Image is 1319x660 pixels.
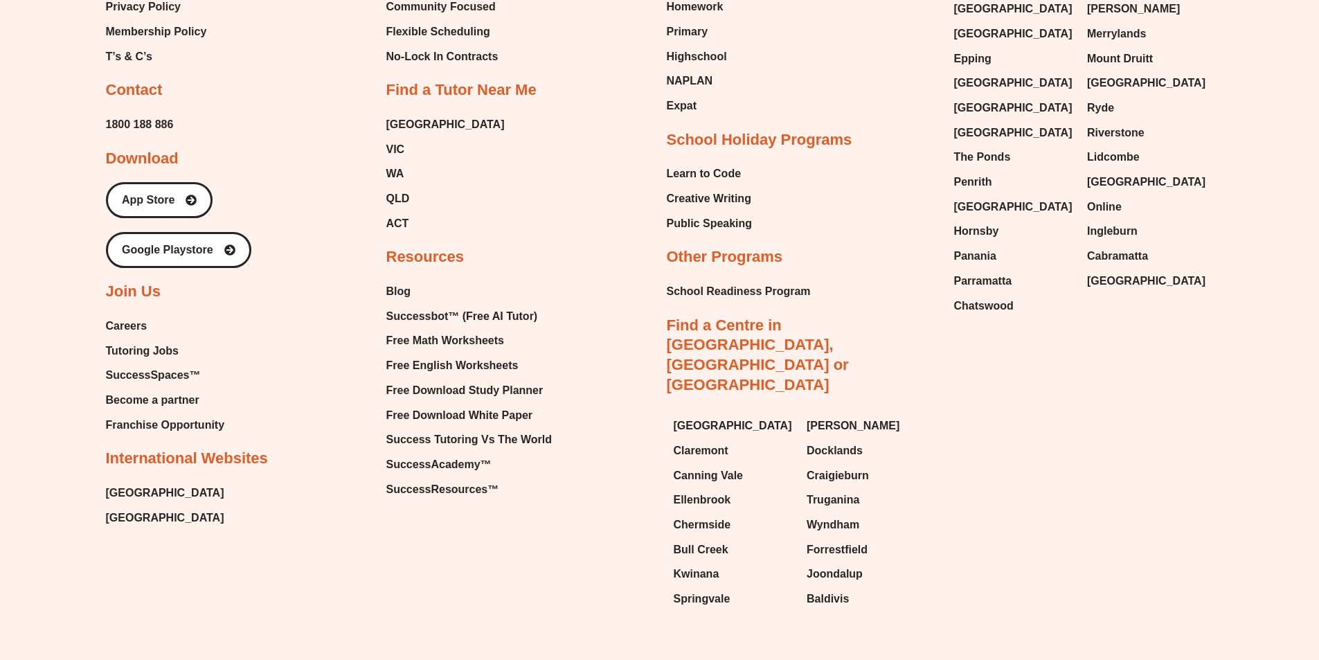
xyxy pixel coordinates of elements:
h2: International Websites [106,449,268,469]
span: Tutoring Jobs [106,341,179,362]
span: Hornsby [954,221,999,242]
span: Truganina [807,490,859,510]
span: Free English Worksheets [386,355,519,376]
a: ACT [386,213,505,234]
a: SuccessAcademy™ [386,454,552,475]
a: Kwinana [674,564,793,585]
a: Ellenbrook [674,490,793,510]
a: [GEOGRAPHIC_DATA] [1087,271,1207,292]
a: Chatswood [954,296,1074,316]
span: Blog [386,281,411,302]
a: SuccessResources™ [386,479,552,500]
h2: Other Programs [667,247,783,267]
span: Primary [667,21,708,42]
span: Learn to Code [667,163,742,184]
span: Highschool [667,46,727,67]
a: Cabramatta [1087,246,1207,267]
a: Primary [667,21,733,42]
span: Joondalup [807,564,863,585]
span: Free Download Study Planner [386,380,544,401]
span: QLD [386,188,410,209]
span: Mount Druitt [1087,48,1153,69]
span: Wyndham [807,515,859,535]
a: SuccessSpaces™ [106,365,225,386]
span: [PERSON_NAME] [807,416,899,436]
span: [GEOGRAPHIC_DATA] [674,416,792,436]
span: The Ponds [954,147,1011,168]
a: Merrylands [1087,24,1207,44]
iframe: Chat Widget [1088,503,1319,660]
span: 1800 188 886 [106,114,174,135]
span: Franchise Opportunity [106,415,225,436]
a: Creative Writing [667,188,753,209]
span: Forrestfield [807,539,868,560]
a: Highschool [667,46,733,67]
a: Expat [667,96,733,116]
span: No-Lock In Contracts [386,46,499,67]
a: [GEOGRAPHIC_DATA] [954,197,1074,217]
span: Ryde [1087,98,1114,118]
a: [GEOGRAPHIC_DATA] [386,114,505,135]
a: Free Download White Paper [386,405,552,426]
span: Claremont [674,440,728,461]
span: [GEOGRAPHIC_DATA] [1087,271,1205,292]
span: Kwinana [674,564,719,585]
a: Parramatta [954,271,1074,292]
span: VIC [386,139,405,160]
a: Hornsby [954,221,1074,242]
a: No-Lock In Contracts [386,46,504,67]
a: WA [386,163,505,184]
span: Online [1087,197,1122,217]
span: NAPLAN [667,71,713,91]
span: Baldivis [807,589,849,609]
span: Careers [106,316,147,337]
a: Springvale [674,589,793,609]
span: Epping [954,48,992,69]
a: Successbot™ (Free AI Tutor) [386,306,552,327]
span: Chermside [674,515,731,535]
a: T’s & C’s [106,46,207,67]
h2: School Holiday Programs [667,130,852,150]
a: Membership Policy [106,21,207,42]
span: Expat [667,96,697,116]
span: Google Playstore [122,244,213,256]
a: [GEOGRAPHIC_DATA] [954,98,1074,118]
a: Become a partner [106,390,225,411]
a: Joondalup [807,564,926,585]
span: Creative Writing [667,188,751,209]
span: Merrylands [1087,24,1146,44]
a: [GEOGRAPHIC_DATA] [954,24,1074,44]
a: [GEOGRAPHIC_DATA] [954,123,1074,143]
span: Free Math Worksheets [386,330,504,351]
h2: Contact [106,80,163,100]
a: Google Playstore [106,232,251,268]
a: Claremont [674,440,793,461]
span: [GEOGRAPHIC_DATA] [954,98,1073,118]
span: [GEOGRAPHIC_DATA] [1087,73,1205,93]
span: [GEOGRAPHIC_DATA] [954,197,1073,217]
span: App Store [122,195,174,206]
a: Success Tutoring Vs The World [386,429,552,450]
a: [GEOGRAPHIC_DATA] [106,508,224,528]
a: [GEOGRAPHIC_DATA] [106,483,224,503]
a: Online [1087,197,1207,217]
a: Free Download Study Planner [386,380,552,401]
h2: Resources [386,247,465,267]
span: ACT [386,213,409,234]
a: VIC [386,139,505,160]
a: Ingleburn [1087,221,1207,242]
a: Wyndham [807,515,926,535]
span: Become a partner [106,390,199,411]
a: [GEOGRAPHIC_DATA] [954,73,1074,93]
h2: Join Us [106,282,161,302]
a: Public Speaking [667,213,753,234]
span: Cabramatta [1087,246,1148,267]
a: Canning Vale [674,465,793,486]
a: Bull Creek [674,539,793,560]
span: Ingleburn [1087,221,1138,242]
a: NAPLAN [667,71,733,91]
